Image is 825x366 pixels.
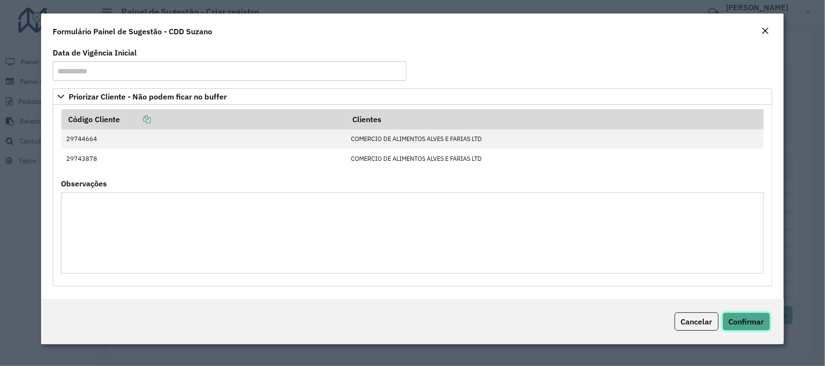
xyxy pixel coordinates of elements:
button: Close [759,25,772,38]
div: Priorizar Cliente - Não podem ficar no buffer [53,105,772,286]
em: Fechar [762,27,769,35]
button: Confirmar [723,312,770,331]
td: COMERCIO DE ALIMENTOS ALVES E FARIAS LTD [346,129,764,149]
h4: Formulário Painel de Sugestão - CDD Suzano [53,26,212,37]
th: Clientes [346,109,764,129]
th: Código Cliente [61,109,346,129]
span: Confirmar [729,317,764,326]
span: Priorizar Cliente - Não podem ficar no buffer [69,93,227,100]
span: Cancelar [681,317,712,326]
td: 29744664 [61,129,346,149]
a: Copiar [120,114,151,124]
button: Cancelar [675,312,719,331]
td: COMERCIO DE ALIMENTOS ALVES E FARIAS LTD [346,149,764,168]
label: Data de Vigência Inicial [53,47,137,58]
td: 29743878 [61,149,346,168]
label: Observações [61,178,107,189]
a: Priorizar Cliente - Não podem ficar no buffer [53,88,772,105]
